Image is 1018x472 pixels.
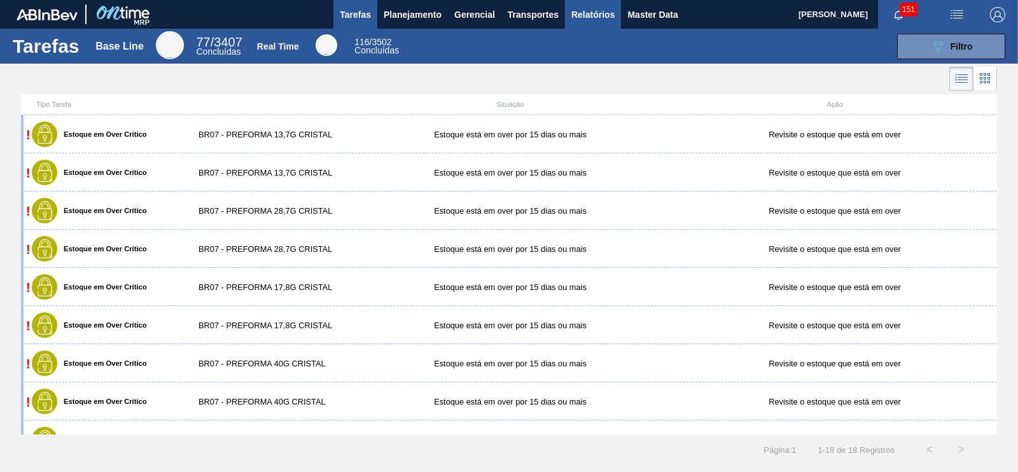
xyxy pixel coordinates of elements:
[384,7,442,22] span: Planejamento
[26,433,31,447] span: !
[951,41,973,52] span: Filtro
[571,7,615,22] span: Relatórios
[57,283,147,291] label: Estoque em Over Crítico
[186,359,348,368] div: BR07 - PREFORMA 40G CRISTAL
[57,245,147,253] label: Estoque em Over Crítico
[57,359,147,367] label: Estoque em Over Crítico
[348,168,673,177] div: Estoque está em over por 15 dias ou mais
[57,207,147,214] label: Estoque em Over Crítico
[340,7,371,22] span: Tarefas
[186,206,348,216] div: BR07 - PREFORMA 28,7G CRISTAL
[354,38,399,55] div: Real Time
[673,282,997,292] div: Revisite o estoque que está em over
[26,242,31,256] span: !
[973,67,997,91] div: Visão em Cards
[26,319,31,333] span: !
[316,34,337,56] div: Real Time
[897,34,1005,59] button: Filtro
[673,130,997,139] div: Revisite o estoque que está em over
[673,168,997,177] div: Revisite o estoque que está em over
[673,206,997,216] div: Revisite o estoque que está em over
[348,282,673,292] div: Estoque está em over por 15 dias ou mais
[348,206,673,216] div: Estoque está em over por 15 dias ou mais
[949,7,965,22] img: userActions
[156,31,184,59] div: Base Line
[945,434,977,466] button: >
[24,101,186,108] div: Tipo Tarefa
[348,101,673,108] div: Situação
[26,204,31,218] span: !
[354,37,369,47] span: 116
[57,169,147,176] label: Estoque em Over Crítico
[900,3,917,17] span: 151
[197,46,241,57] span: Concluídas
[26,281,31,295] span: !
[627,7,678,22] span: Master Data
[186,397,348,406] div: BR07 - PREFORMA 40G CRISTAL
[26,166,31,180] span: !
[26,357,31,371] span: !
[197,37,242,56] div: Base Line
[57,398,147,405] label: Estoque em Over Crítico
[26,395,31,409] span: !
[454,7,495,22] span: Gerencial
[673,397,997,406] div: Revisite o estoque que está em over
[673,321,997,330] div: Revisite o estoque que está em over
[348,321,673,330] div: Estoque está em over por 15 dias ou mais
[57,321,147,329] label: Estoque em Over Crítico
[673,359,997,368] div: Revisite o estoque que está em over
[186,321,348,330] div: BR07 - PREFORMA 17,8G CRISTAL
[816,445,895,455] span: 1 - 18 de 18 Registros
[673,101,997,108] div: Ação
[348,244,673,254] div: Estoque está em over por 15 dias ou mais
[348,130,673,139] div: Estoque está em over por 15 dias ou mais
[354,37,391,47] span: / 3502
[197,35,242,49] span: / 3407
[57,130,147,138] label: Estoque em Over Crítico
[673,244,997,254] div: Revisite o estoque que está em over
[17,9,78,20] img: TNhmsLtSVTkK8tSr43FrP2fwEKptu5GPRR3wAAAABJRU5ErkJggg==
[914,434,945,466] button: <
[186,168,348,177] div: BR07 - PREFORMA 13,7G CRISTAL
[354,45,399,55] span: Concluídas
[186,282,348,292] div: BR07 - PREFORMA 17,8G CRISTAL
[257,41,299,52] div: Real Time
[348,359,673,368] div: Estoque está em over por 15 dias ou mais
[763,445,796,455] span: Página : 1
[26,128,31,142] span: !
[348,397,673,406] div: Estoque está em over por 15 dias ou mais
[990,7,1005,22] img: Logout
[186,130,348,139] div: BR07 - PREFORMA 13,7G CRISTAL
[13,39,80,53] h1: Tarefas
[186,244,348,254] div: BR07 - PREFORMA 28,7G CRISTAL
[95,41,144,52] div: Base Line
[949,67,973,91] div: Visão em Lista
[878,6,919,24] button: Notificações
[508,7,559,22] span: Transportes
[197,35,211,49] span: 77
